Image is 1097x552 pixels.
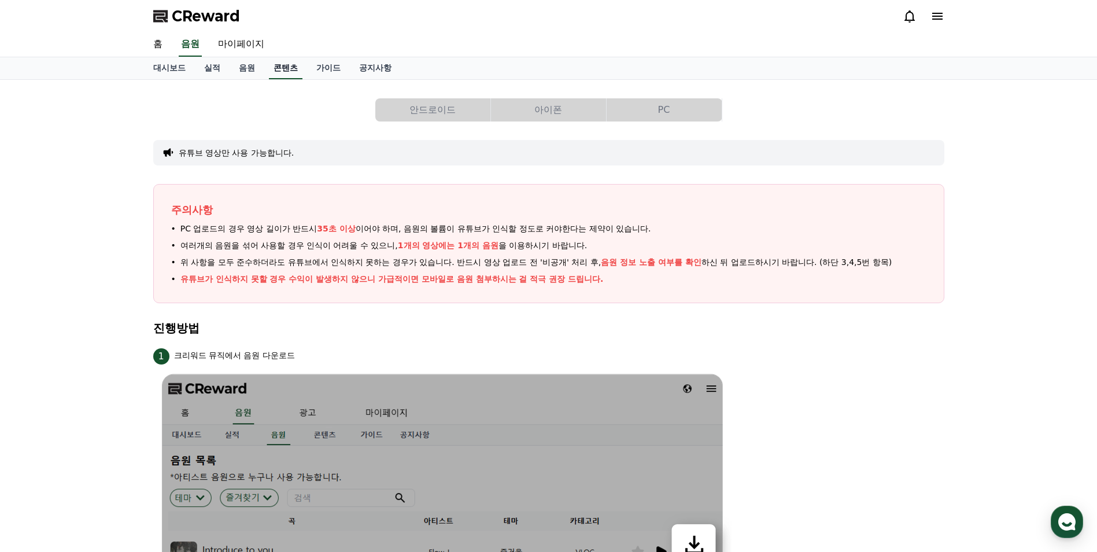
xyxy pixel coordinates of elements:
a: CReward [153,7,240,25]
span: 1개의 영상에는 1개의 음원 [398,241,498,250]
a: 마이페이지 [209,32,274,57]
p: 유튜브가 인식하지 못할 경우 수익이 발생하지 않으니 가급적이면 모바일로 음원 첨부하시는 걸 적극 권장 드립니다. [180,273,604,285]
p: 크리워드 뮤직에서 음원 다운로드 [174,349,295,362]
span: CReward [172,7,240,25]
a: 실적 [195,57,230,79]
span: PC 업로드의 경우 영상 길이가 반드시 이어야 하며, 음원의 볼륨이 유튜브가 인식할 정도로 커야한다는 제약이 있습니다. [180,223,651,235]
a: 콘텐츠 [269,57,302,79]
a: 공지사항 [350,57,401,79]
h4: 진행방법 [153,322,944,334]
a: 아이폰 [491,98,607,122]
a: 가이드 [307,57,350,79]
span: 음원 정보 노출 여부를 확인 [601,257,701,267]
a: 음원 [179,32,202,57]
span: 위 사항을 모두 준수하더라도 유튜브에서 인식하지 못하는 경우가 있습니다. 반드시 영상 업로드 전 '비공개' 처리 후, 하신 뒤 업로드하시기 바랍니다. (하단 3,4,5번 항목) [180,256,892,268]
span: 홈 [36,384,43,393]
a: 설정 [149,367,222,396]
p: 주의사항 [171,202,926,218]
span: 1 [153,348,169,365]
button: 아이폰 [491,98,606,122]
span: 설정 [179,384,193,393]
a: 대화 [76,367,149,396]
span: 여러개의 음원을 섞어 사용할 경우 인식이 어려울 수 있으니, 을 이용하시기 바랍니다. [180,240,588,252]
button: 안드로이드 [375,98,490,122]
button: PC [607,98,722,122]
a: PC [607,98,722,122]
span: 대화 [106,385,120,394]
a: 대시보드 [144,57,195,79]
span: 35초 이상 [317,224,355,233]
a: 홈 [3,367,76,396]
button: 유튜브 영상만 사용 가능합니다. [179,147,294,159]
a: 음원 [230,57,264,79]
a: 홈 [144,32,172,57]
